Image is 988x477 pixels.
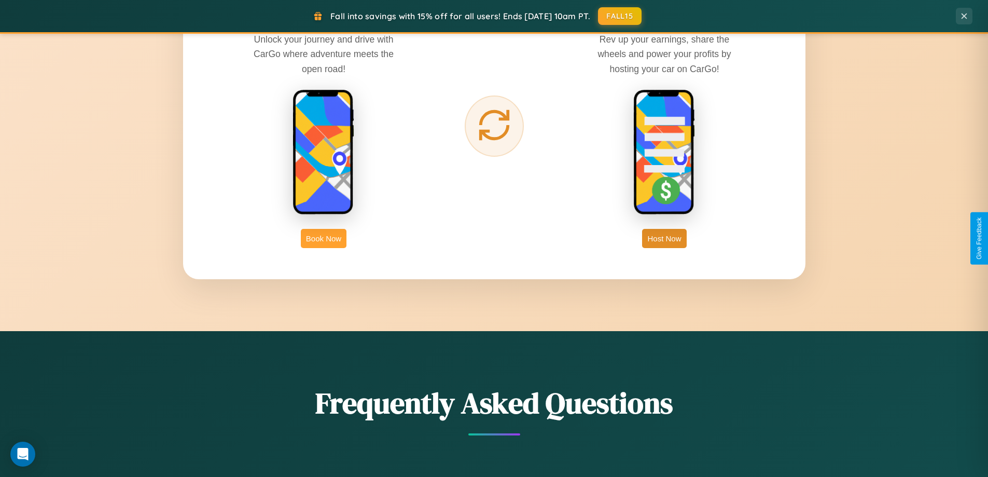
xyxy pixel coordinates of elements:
button: Book Now [301,229,346,248]
button: Host Now [642,229,686,248]
img: host phone [633,89,695,216]
h2: Frequently Asked Questions [183,383,805,423]
img: rent phone [293,89,355,216]
span: Fall into savings with 15% off for all users! Ends [DATE] 10am PT. [330,11,590,21]
div: Open Intercom Messenger [10,442,35,467]
p: Unlock your journey and drive with CarGo where adventure meets the open road! [246,32,401,76]
button: FALL15 [598,7,642,25]
p: Rev up your earnings, share the wheels and power your profits by hosting your car on CarGo! [587,32,742,76]
div: Give Feedback [976,217,983,260]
